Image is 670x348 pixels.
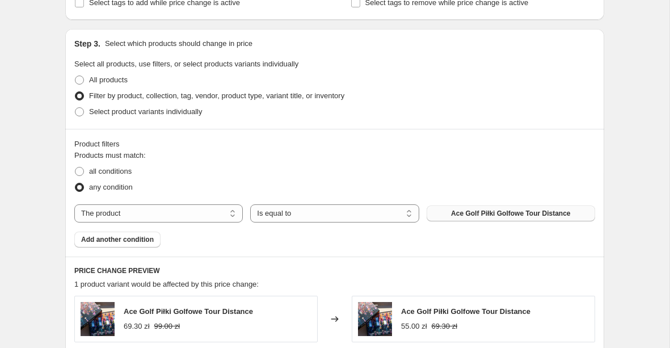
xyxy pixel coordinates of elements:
span: Ace Golf Piłki Golfowe Tour Distance [124,307,253,316]
strike: 69.30 zł [432,321,458,332]
img: 2ecef1_1205045b078540d1b4baf4de10f4054b_mv2_80x.jpg [81,302,115,336]
span: any condition [89,183,133,191]
span: 1 product variant would be affected by this price change: [74,280,259,288]
h2: Step 3. [74,38,100,49]
span: Products must match: [74,151,146,160]
span: Select product variants individually [89,107,202,116]
button: Ace Golf Piłki Golfowe Tour Distance [427,206,595,221]
span: All products [89,76,128,84]
img: 2ecef1_1205045b078540d1b4baf4de10f4054b_mv2_80x.jpg [358,302,392,336]
div: 55.00 zł [401,321,427,332]
span: Add another condition [81,235,154,244]
p: Select which products should change in price [105,38,252,49]
h6: PRICE CHANGE PREVIEW [74,266,595,275]
div: Product filters [74,139,595,150]
strike: 99.00 zł [154,321,180,332]
span: Filter by product, collection, tag, vendor, product type, variant title, or inventory [89,91,344,100]
span: all conditions [89,167,132,175]
span: Ace Golf Piłki Golfowe Tour Distance [451,209,570,218]
button: Add another condition [74,232,161,248]
div: 69.30 zł [124,321,150,332]
span: Select all products, use filters, or select products variants individually [74,60,298,68]
span: Ace Golf Piłki Golfowe Tour Distance [401,307,530,316]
